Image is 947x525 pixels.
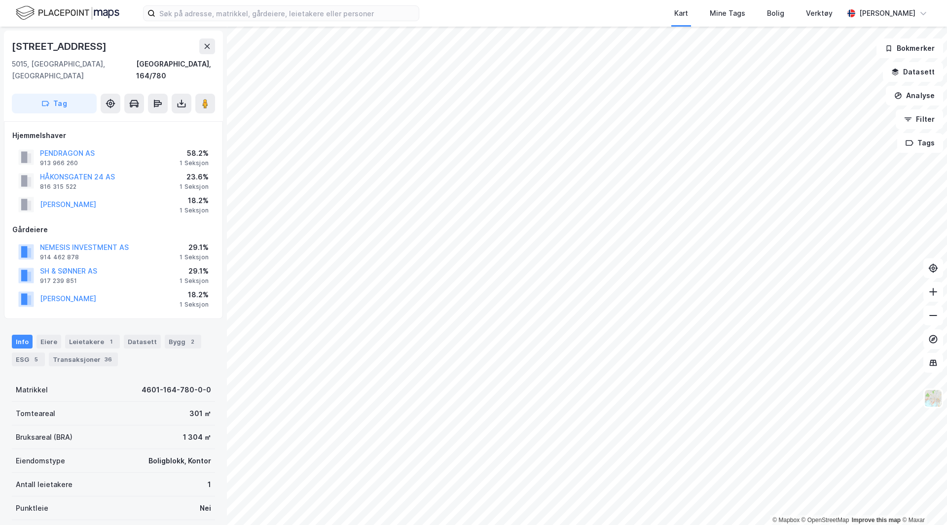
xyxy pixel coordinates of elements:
[12,224,215,236] div: Gårdeiere
[886,86,943,105] button: Analyse
[16,384,48,396] div: Matrikkel
[924,389,943,408] img: Z
[12,38,109,54] div: [STREET_ADDRESS]
[124,335,161,349] div: Datasett
[16,455,65,467] div: Eiendomstype
[187,337,197,347] div: 2
[180,277,209,285] div: 1 Seksjon
[710,7,745,19] div: Mine Tags
[208,479,211,490] div: 1
[40,277,77,285] div: 917 239 851
[12,352,45,366] div: ESG
[200,502,211,514] div: Nei
[49,352,118,366] div: Transaksjoner
[16,479,73,490] div: Antall leietakere
[65,335,120,349] div: Leietakere
[136,58,215,82] div: [GEOGRAPHIC_DATA], 164/780
[180,147,209,159] div: 58.2%
[40,183,76,191] div: 816 315 522
[897,133,943,153] button: Tags
[180,159,209,167] div: 1 Seksjon
[40,159,78,167] div: 913 966 260
[12,335,33,349] div: Info
[40,253,79,261] div: 914 462 878
[16,4,119,22] img: logo.f888ab2527a4732fd821a326f86c7f29.svg
[36,335,61,349] div: Eiere
[180,289,209,301] div: 18.2%
[180,265,209,277] div: 29.1%
[180,253,209,261] div: 1 Seksjon
[859,7,915,19] div: [PERSON_NAME]
[772,517,800,524] a: Mapbox
[148,455,211,467] div: Boligblokk, Kontor
[876,38,943,58] button: Bokmerker
[852,517,901,524] a: Improve this map
[31,354,41,364] div: 5
[155,6,419,21] input: Søk på adresse, matrikkel, gårdeiere, leietakere eller personer
[180,301,209,309] div: 1 Seksjon
[898,478,947,525] iframe: Chat Widget
[674,7,688,19] div: Kart
[898,478,947,525] div: Kontrollprogram for chat
[883,62,943,82] button: Datasett
[801,517,849,524] a: OpenStreetMap
[180,183,209,191] div: 1 Seksjon
[16,431,73,443] div: Bruksareal (BRA)
[12,94,97,113] button: Tag
[183,431,211,443] div: 1 304 ㎡
[142,384,211,396] div: 4601-164-780-0-0
[12,58,136,82] div: 5015, [GEOGRAPHIC_DATA], [GEOGRAPHIC_DATA]
[16,502,48,514] div: Punktleie
[180,195,209,207] div: 18.2%
[16,408,55,420] div: Tomteareal
[806,7,833,19] div: Verktøy
[12,130,215,141] div: Hjemmelshaver
[103,354,114,364] div: 36
[106,337,116,347] div: 1
[767,7,784,19] div: Bolig
[180,242,209,253] div: 29.1%
[896,109,943,129] button: Filter
[180,171,209,183] div: 23.6%
[165,335,201,349] div: Bygg
[180,207,209,214] div: 1 Seksjon
[189,408,211,420] div: 301 ㎡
